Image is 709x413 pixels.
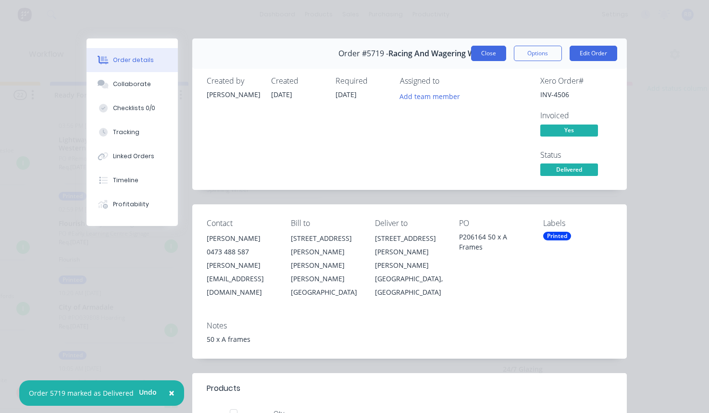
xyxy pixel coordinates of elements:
[570,46,617,61] button: Edit Order
[291,219,360,228] div: Bill to
[540,111,612,120] div: Invoiced
[400,76,496,86] div: Assigned to
[207,383,240,394] div: Products
[471,46,506,61] button: Close
[134,385,162,400] button: Undo
[87,72,178,96] button: Collaborate
[338,49,388,58] span: Order #5719 -
[113,152,154,161] div: Linked Orders
[540,125,598,137] span: Yes
[271,76,324,86] div: Created
[375,232,444,259] div: [STREET_ADDRESS][PERSON_NAME]
[540,163,598,175] span: Delivered
[375,232,444,299] div: [STREET_ADDRESS][PERSON_NAME][PERSON_NAME][GEOGRAPHIC_DATA], [GEOGRAPHIC_DATA]
[375,259,444,299] div: [PERSON_NAME][GEOGRAPHIC_DATA], [GEOGRAPHIC_DATA]
[207,321,612,330] div: Notes
[540,89,612,100] div: INV-4506
[159,382,184,405] button: Close
[113,80,151,88] div: Collaborate
[459,219,528,228] div: PO
[400,89,465,102] button: Add team member
[394,89,465,102] button: Add team member
[459,232,528,252] div: P206164 50 x A Frames
[291,272,360,299] div: [PERSON_NAME][GEOGRAPHIC_DATA]
[87,96,178,120] button: Checklists 0/0
[29,388,134,398] div: Order 5719 marked as Delivered
[271,90,292,99] span: [DATE]
[113,200,149,209] div: Profitability
[87,48,178,72] button: Order details
[87,120,178,144] button: Tracking
[540,150,612,160] div: Status
[540,163,598,178] button: Delivered
[514,46,562,61] button: Options
[207,89,260,100] div: [PERSON_NAME]
[543,219,612,228] div: Labels
[113,176,138,185] div: Timeline
[87,192,178,216] button: Profitability
[87,144,178,168] button: Linked Orders
[87,168,178,192] button: Timeline
[375,219,444,228] div: Deliver to
[388,49,480,58] span: Racing And Wagering WA
[113,128,139,137] div: Tracking
[336,76,388,86] div: Required
[207,232,275,245] div: [PERSON_NAME]
[207,245,275,259] div: 0473 488 587
[543,232,571,240] div: Printed
[207,219,275,228] div: Contact
[336,90,357,99] span: [DATE]
[169,386,174,400] span: ×
[207,334,612,344] div: 50 x A frames
[207,232,275,299] div: [PERSON_NAME]0473 488 587[PERSON_NAME][EMAIL_ADDRESS][DOMAIN_NAME]
[113,56,154,64] div: Order details
[540,76,612,86] div: Xero Order #
[291,232,360,299] div: [STREET_ADDRESS][PERSON_NAME][PERSON_NAME][PERSON_NAME][GEOGRAPHIC_DATA]
[207,76,260,86] div: Created by
[291,232,360,272] div: [STREET_ADDRESS][PERSON_NAME][PERSON_NAME]
[207,259,275,299] div: [PERSON_NAME][EMAIL_ADDRESS][DOMAIN_NAME]
[113,104,155,113] div: Checklists 0/0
